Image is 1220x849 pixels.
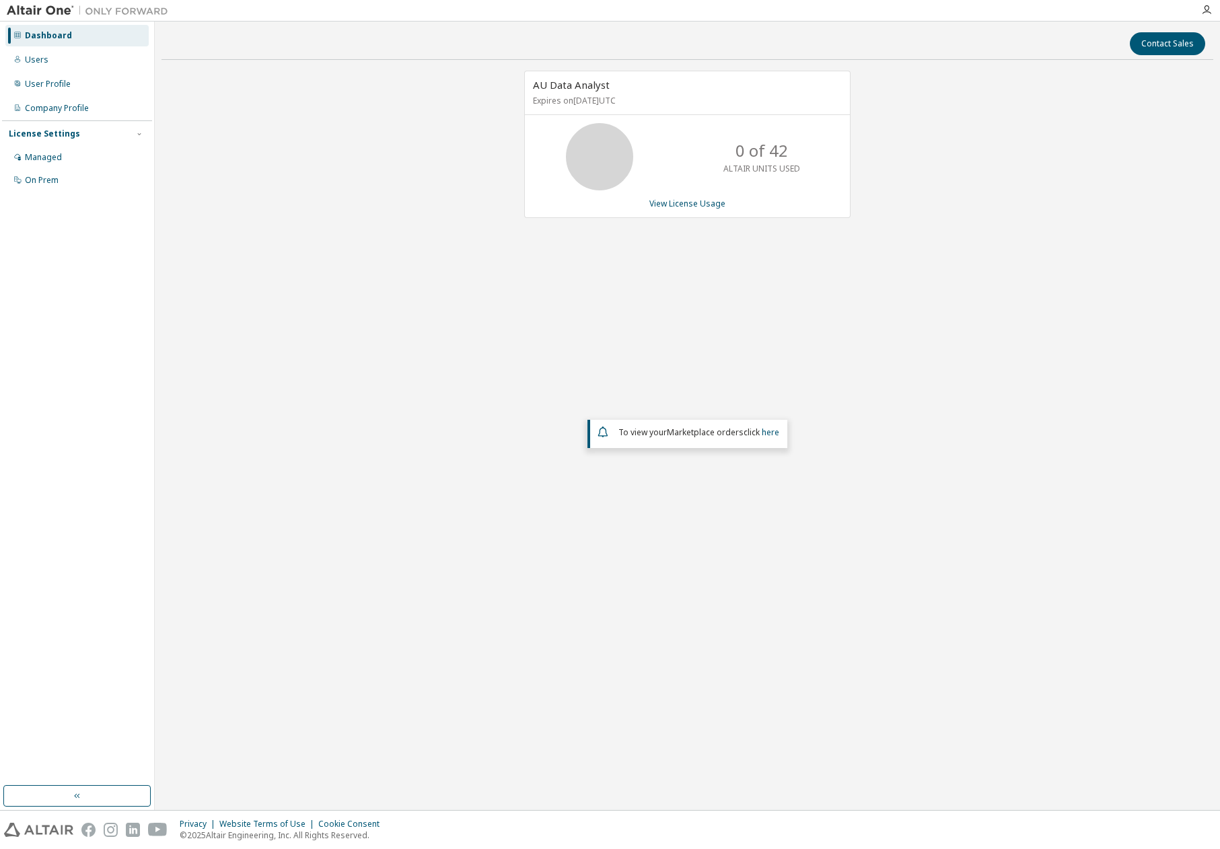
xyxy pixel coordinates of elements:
div: License Settings [9,128,80,139]
p: © 2025 Altair Engineering, Inc. All Rights Reserved. [180,829,388,841]
img: altair_logo.svg [4,823,73,837]
div: User Profile [25,79,71,89]
img: facebook.svg [81,823,96,837]
div: Website Terms of Use [219,819,318,829]
div: Company Profile [25,103,89,114]
div: On Prem [25,175,59,186]
span: To view your click [618,427,779,438]
img: youtube.svg [148,823,168,837]
div: Cookie Consent [318,819,388,829]
div: Dashboard [25,30,72,41]
a: here [762,427,779,438]
div: Privacy [180,819,219,829]
a: View License Usage [649,198,725,209]
span: AU Data Analyst [533,78,610,91]
img: instagram.svg [104,823,118,837]
div: Users [25,54,48,65]
p: Expires on [DATE] UTC [533,95,838,106]
p: 0 of 42 [735,139,788,162]
img: linkedin.svg [126,823,140,837]
div: Managed [25,152,62,163]
img: Altair One [7,4,175,17]
button: Contact Sales [1130,32,1205,55]
em: Marketplace orders [667,427,744,438]
p: ALTAIR UNITS USED [723,163,800,174]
